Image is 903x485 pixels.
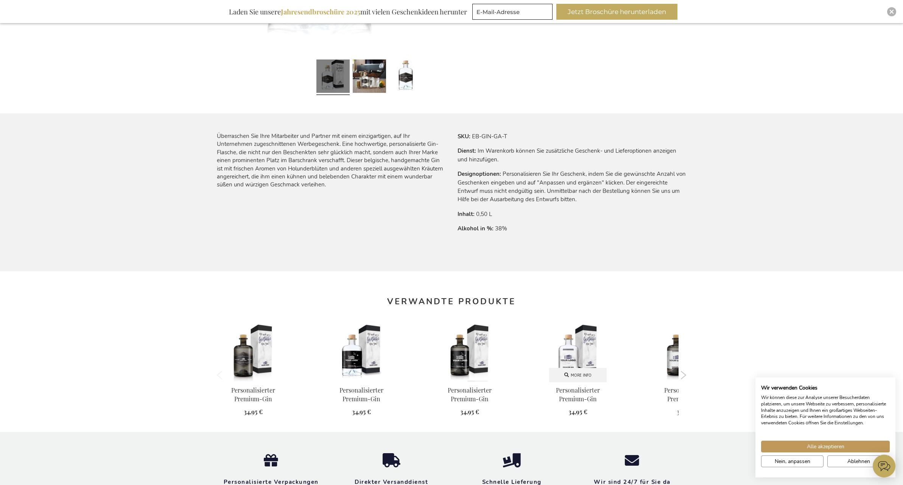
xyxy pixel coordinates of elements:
[568,408,587,416] span: 34,95 €
[352,408,371,416] span: 34,95 €
[333,377,390,384] a: Gepersonaliseerde Premium Gin
[556,4,677,20] button: Jetzt Broschüre herunterladen
[353,56,386,98] a: Gepersonaliseerde Premium Gin
[339,386,383,403] a: Personalisierter Premium-Gin
[217,132,445,189] div: Überraschen Sie Ihre Mitarbeiter und Partner mit einem einzigartigen, auf Ihr Unternehmen zugesch...
[775,457,810,465] span: Nein, anpassen
[657,324,715,382] img: Gepersonaliseerde Premium Gin
[217,371,223,379] button: Previous
[549,324,607,382] img: Gepersonaliseerde Premium Gin
[472,4,555,22] form: marketing offers and promotions
[387,296,516,307] strong: Verwandte Produkte
[281,7,360,16] b: Jahresendbroschüre 2025
[460,408,479,416] span: 34,95 €
[441,324,498,382] img: Gepersonaliseerde Premium Gin
[224,324,282,382] img: Gepersonaliseerde Premium Gin
[231,386,275,403] a: Personalisierter Premium-Gin
[807,443,844,451] span: Alle akzeptieren
[224,377,282,384] a: Gepersonaliseerde Premium Gin
[389,56,422,98] a: Gepersonaliseerde Premium Gin
[333,324,390,382] img: Gepersonaliseerde Premium Gin
[761,441,890,452] button: Akzeptieren Sie alle cookies
[664,386,708,403] a: Personalisierter Premium-Gin
[680,371,686,379] button: Next
[472,4,553,20] input: E-Mail-Adresse
[761,394,890,426] p: Wir können diese zur Analyse unserer Besucherdaten platzieren, um unsere Webseite zu verbessern, ...
[549,368,607,382] a: More info
[761,455,824,467] button: cookie Einstellungen anpassen
[889,9,894,14] img: Close
[677,408,696,416] span: 34,95 €
[316,56,350,98] a: Gepersonaliseerde Premium Gin
[761,385,890,391] h2: Wir verwenden Cookies
[226,4,470,20] div: Laden Sie unsere mit vielen Geschenkideen herunter
[887,7,896,16] div: Close
[448,386,492,403] a: Personalisierter Premium-Gin
[244,408,263,416] span: 34,95 €
[441,377,498,384] a: Gepersonaliseerde Premium Gin
[873,455,895,477] iframe: belco-activator-frame
[847,457,870,465] span: Ablehnen
[827,455,890,467] button: Alle verweigern cookies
